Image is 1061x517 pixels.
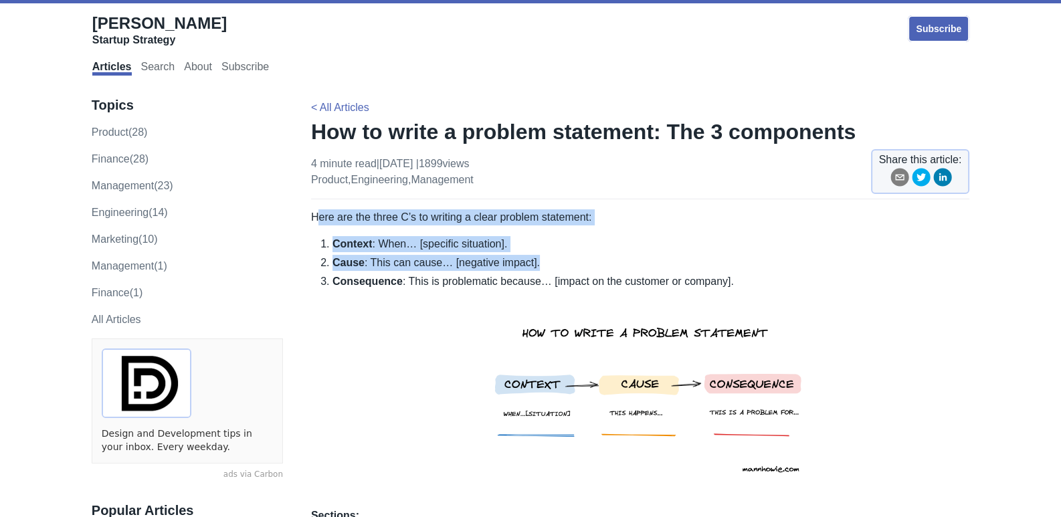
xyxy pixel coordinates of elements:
p: Here are the three C’s to writing a clear problem statement: [311,209,969,225]
a: About [184,61,212,76]
button: twitter [912,168,931,191]
a: Subscribe [908,15,969,42]
a: engineering [351,174,407,185]
a: [PERSON_NAME]Startup Strategy [92,13,227,47]
span: Share this article: [879,152,962,168]
a: Management(1) [92,260,167,272]
h1: How to write a problem statement: The 3 components [311,118,969,145]
strong: Context [332,238,373,249]
span: | 1899 views [416,158,470,169]
a: Articles [92,61,132,76]
span: [PERSON_NAME] [92,14,227,32]
a: finance(28) [92,153,149,165]
h3: Topics [92,97,283,114]
a: ads via Carbon [92,469,283,481]
li: : This is problematic because… [impact on the customer or company]. [332,274,969,497]
li: : When… [specific situation]. [332,236,969,252]
a: product(28) [92,126,148,138]
img: how to write a problem statement [480,290,822,497]
a: < All Articles [311,102,369,113]
a: Finance(1) [92,287,142,298]
a: management(23) [92,180,173,191]
a: Subscribe [221,61,269,76]
a: engineering(14) [92,207,168,218]
li: : This can cause… [negative impact]. [332,255,969,271]
strong: Cause [332,257,365,268]
a: Search [141,61,175,76]
a: Design and Development tips in your inbox. Every weekday. [102,427,273,453]
div: Startup Strategy [92,33,227,47]
button: linkedin [933,168,952,191]
p: 4 minute read | [DATE] , , [311,156,474,188]
strong: Consequence [332,276,403,287]
a: All Articles [92,314,141,325]
button: email [890,168,909,191]
a: product [311,174,348,185]
a: marketing(10) [92,233,158,245]
img: ads via Carbon [102,348,191,418]
a: management [411,174,473,185]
